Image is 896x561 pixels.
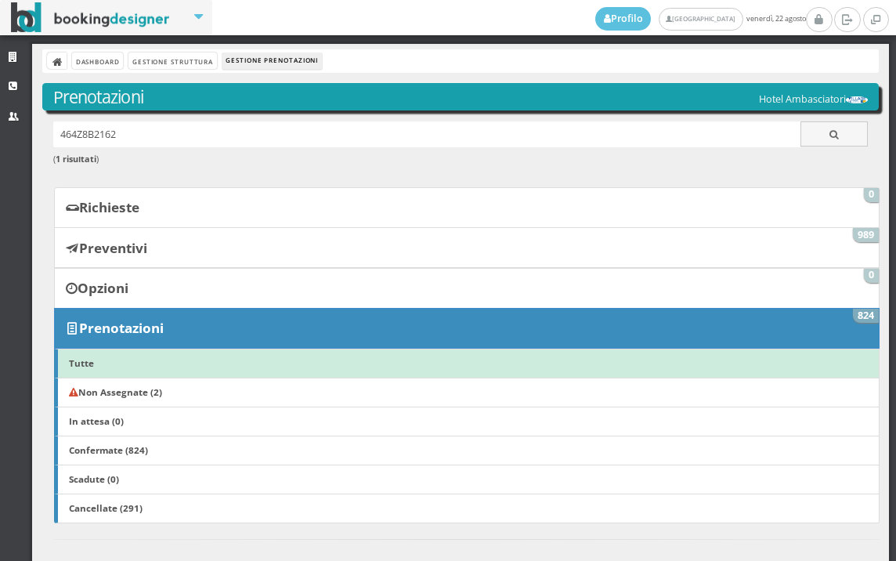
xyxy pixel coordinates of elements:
b: Scadute (0) [69,472,119,485]
b: 1 risultati [56,153,96,165]
b: Richieste [79,198,139,216]
a: In attesa (0) [54,407,880,436]
a: Scadute (0) [54,465,880,494]
span: 0 [864,269,880,283]
span: 824 [853,309,880,323]
b: Opzioni [78,279,128,297]
a: Preventivi 989 [54,227,880,268]
a: Profilo [595,7,652,31]
a: Cancellate (291) [54,494,880,523]
b: Prenotazioni [79,319,164,337]
b: Non Assegnate (2) [69,385,162,398]
h3: Prenotazioni [53,87,869,107]
span: 0 [864,188,880,202]
a: Richieste 0 [54,187,880,228]
a: Confermate (824) [54,436,880,465]
b: In attesa (0) [69,414,124,427]
h6: ( ) [53,154,869,165]
a: Gestione Struttura [128,52,216,69]
b: Preventivi [79,239,147,257]
span: venerdì, 22 agosto [595,7,806,31]
a: Dashboard [72,52,123,69]
img: BookingDesigner.com [11,2,170,33]
a: Opzioni 0 [54,268,880,309]
a: [GEOGRAPHIC_DATA] [659,8,742,31]
a: Non Assegnate (2) [54,378,880,407]
span: 989 [853,228,880,242]
b: Confermate (824) [69,443,148,456]
b: Cancellate (291) [69,501,143,514]
li: Gestione Prenotazioni [222,52,322,70]
h5: Hotel Ambasciatori [759,93,868,105]
a: Prenotazioni 824 [54,308,880,349]
b: Tutte [69,357,94,369]
img: 29cdc84380f711ecb0a10a069e529790.png [846,96,868,103]
input: Ricerca cliente - (inserisci il codice, il nome, il cognome, il numero di telefono o la mail) [53,121,801,147]
a: Tutte [54,349,880,378]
